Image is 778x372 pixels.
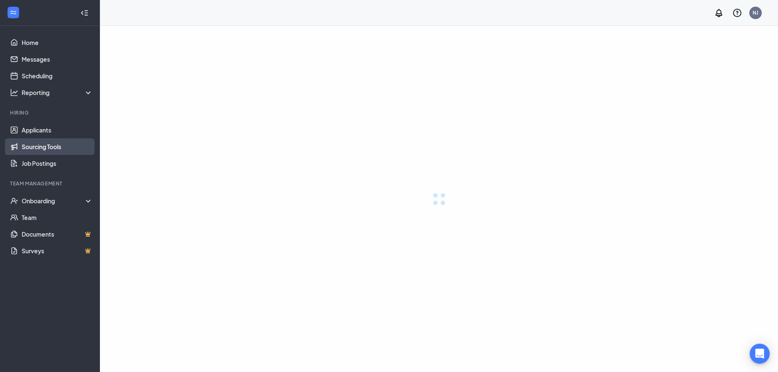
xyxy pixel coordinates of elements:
div: Hiring [10,109,91,116]
svg: Analysis [10,88,18,97]
a: Applicants [22,122,93,138]
a: Messages [22,51,93,67]
svg: WorkstreamLogo [9,8,17,17]
div: Team Management [10,180,91,187]
svg: QuestionInfo [732,8,742,18]
a: DocumentsCrown [22,226,93,242]
svg: Notifications [714,8,724,18]
svg: UserCheck [10,197,18,205]
a: Scheduling [22,67,93,84]
svg: Collapse [80,9,89,17]
div: NJ [753,9,758,16]
a: Sourcing Tools [22,138,93,155]
a: Home [22,34,93,51]
div: Open Intercom Messenger [750,344,770,364]
a: Team [22,209,93,226]
div: Reporting [22,88,93,97]
a: SurveysCrown [22,242,93,259]
div: Onboarding [22,197,93,205]
a: Job Postings [22,155,93,172]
